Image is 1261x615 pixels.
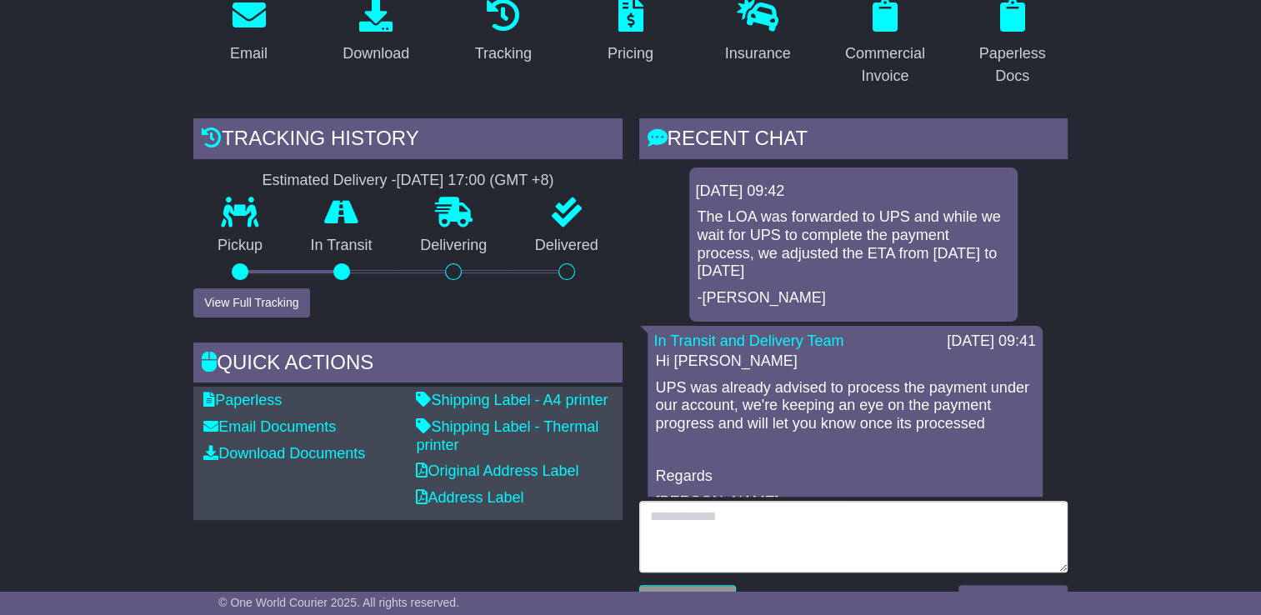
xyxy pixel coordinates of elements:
p: -[PERSON_NAME] [698,289,1009,307]
a: Original Address Label [416,462,578,479]
div: Tracking history [193,118,622,163]
div: Commercial Invoice [841,42,930,87]
a: Shipping Label - A4 printer [416,392,608,408]
div: Estimated Delivery - [193,172,622,190]
div: Paperless Docs [968,42,1057,87]
div: Insurance [725,42,791,65]
p: Pickup [193,237,287,255]
p: In Transit [287,237,397,255]
a: Email Documents [203,418,336,435]
div: [DATE] 17:00 (GMT +8) [396,172,553,190]
div: Download [343,42,409,65]
div: [DATE] 09:41 [947,332,1036,351]
p: Delivered [511,237,623,255]
p: [PERSON_NAME] [656,493,1034,512]
div: Tracking [475,42,532,65]
p: Hi [PERSON_NAME] [656,352,1034,371]
a: Download Documents [203,445,365,462]
a: In Transit and Delivery Team [654,332,844,349]
button: View Full Tracking [193,288,309,317]
a: Paperless [203,392,282,408]
div: RECENT CHAT [639,118,1068,163]
p: UPS was already advised to process the payment under our account, we're keeping an eye on the pay... [656,379,1034,433]
div: Email [230,42,268,65]
p: Delivering [396,237,511,255]
div: Quick Actions [193,342,622,387]
div: [DATE] 09:42 [696,182,1011,201]
button: Send a Message [958,585,1068,614]
a: Shipping Label - Thermal printer [416,418,598,453]
span: © One World Courier 2025. All rights reserved. [218,596,459,609]
div: Pricing [608,42,653,65]
p: Regards [656,467,1034,486]
a: Address Label [416,489,523,506]
p: The LOA was forwarded to UPS and while we wait for UPS to complete the payment process, we adjust... [698,208,1009,280]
